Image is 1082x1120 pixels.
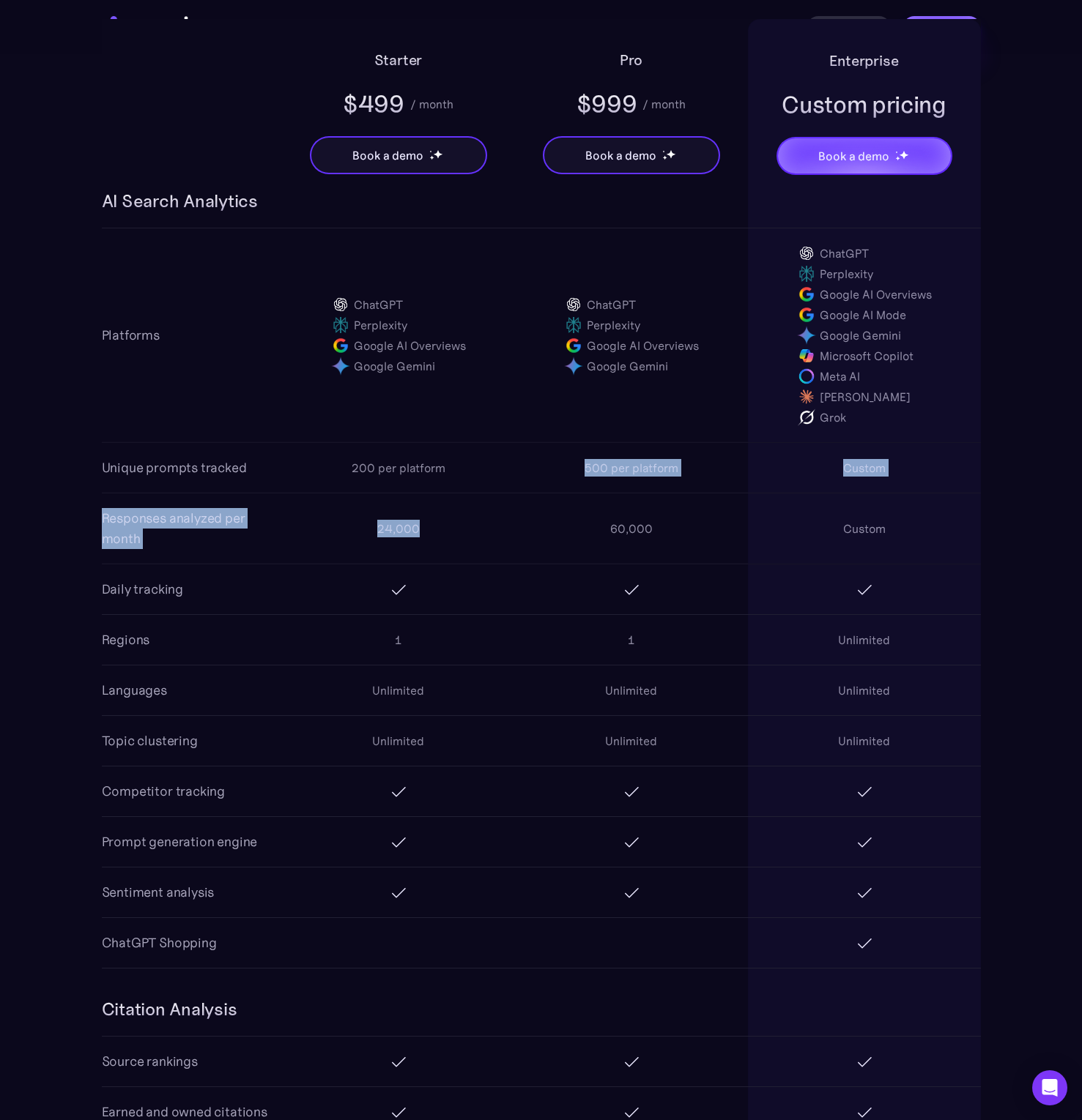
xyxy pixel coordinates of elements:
h3: AI Search Analytics [102,190,258,213]
img: star [895,151,897,153]
div: 60,000 [610,520,653,537]
div: Perplexity [354,316,407,334]
div: Google Gemini [587,357,668,375]
img: star [895,156,900,161]
div: Topic clustering [102,731,198,751]
div: Google Gemini [354,357,435,375]
div: Microsoft Copilot [820,347,914,365]
div: 1 [395,631,401,649]
div: $499 [343,88,404,120]
div: 500 per platform [585,459,678,477]
div: Book a demo [352,146,423,164]
div: Perplexity [820,265,873,283]
div: Custom [843,459,886,477]
img: star [429,150,431,152]
div: Grok [820,408,846,426]
a: Book a demostarstarstar [777,137,952,175]
div: Unlimited [372,682,424,699]
div: ChatGPT Shopping [102,933,217,953]
div: $999 [577,88,637,120]
div: Custom pricing [782,89,946,121]
h3: Citation Analysis [102,998,237,1021]
img: star [433,149,442,159]
a: home [102,16,212,40]
div: Competitor tracking [102,781,226,802]
div: Unlimited [838,682,890,699]
div: Perplexity [587,316,640,334]
div: 200 per platform [352,459,445,477]
div: Languages [102,680,167,701]
div: Book a demo [818,147,889,165]
div: Unlimited [838,732,890,750]
div: Google Gemini [820,326,901,344]
a: Book a demo [807,16,891,40]
h2: Pro [620,48,642,72]
div: ChatGPT [354,296,403,313]
div: Unique prompts tracked [102,458,247,478]
div: Source rankings [102,1051,198,1072]
div: Sentiment analysis [102,882,215,903]
div: [PERSON_NAME] [820,388,911,406]
h2: Enterprise [829,49,898,72]
div: Open Intercom Messenger [1032,1070,1067,1105]
div: / month [642,95,686,113]
div: ChatGPT [587,296,636,313]
a: Get a report [903,16,981,40]
img: cognizo logo [102,16,212,40]
div: / month [410,95,453,113]
img: star [662,155,667,160]
div: Custom [843,520,886,537]
div: Unlimited [372,732,424,750]
div: Google AI Overviews [820,285,932,303]
div: Meta AI [820,367,860,385]
div: 24,000 [377,520,420,537]
div: Platforms [102,325,160,346]
a: Book a demostarstarstar [543,136,720,174]
div: Google AI Mode [820,306,906,324]
img: star [662,150,664,152]
h2: Starter [374,48,423,72]
div: ChatGPT [820,244,869,262]
div: Regions [102,630,150,650]
div: Responses analyzed per month [102,508,282,549]
img: star [899,150,908,160]
div: Prompt generation engine [102,832,258,852]
div: Daily tracking [102,579,183,600]
div: Book a demo [585,146,656,164]
div: Google AI Overviews [354,337,466,354]
div: Google AI Overviews [587,337,699,354]
div: Unlimited [605,682,657,699]
a: Book a demostarstarstar [310,136,487,174]
div: Unlimited [838,631,890,649]
div: Unlimited [605,732,657,750]
div: 1 [628,631,634,649]
img: star [666,149,675,159]
img: star [429,155,434,160]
